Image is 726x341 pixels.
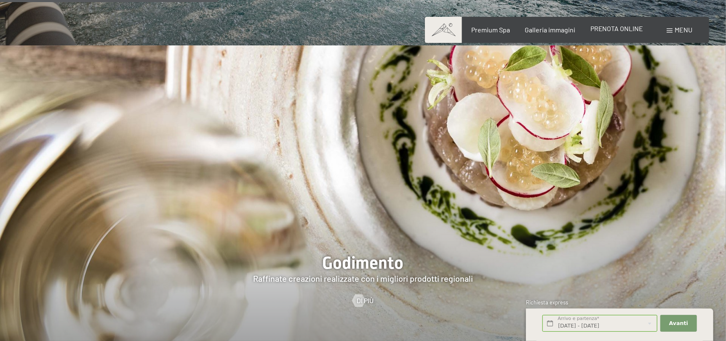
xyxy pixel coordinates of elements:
a: Premium Spa [471,26,510,34]
a: Galleria immagini [525,26,576,34]
button: Avanti [660,315,697,332]
a: PRENOTA ONLINE [590,24,643,32]
a: Di più [352,296,374,305]
span: Avanti [669,320,688,327]
span: Richiesta express [526,299,568,306]
span: Di più [357,296,374,305]
span: Menu [675,26,692,34]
